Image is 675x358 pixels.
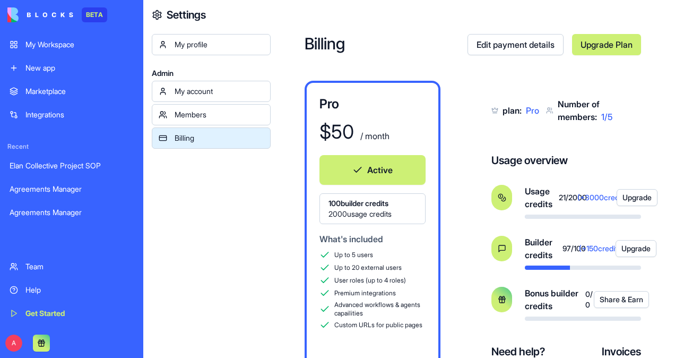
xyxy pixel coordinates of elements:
[525,236,562,261] span: Builder credits
[559,192,575,203] span: 21 / 2000
[3,142,140,151] span: Recent
[25,39,134,50] div: My Workspace
[7,7,107,22] a: BETA
[334,289,396,297] span: Premium integrations
[328,209,417,219] span: 2000 usage credits
[3,57,140,79] a: New app
[25,63,134,73] div: New app
[577,192,608,203] span: (+ 3000 credits)
[617,189,657,206] button: Upgrade
[25,285,134,295] div: Help
[579,243,607,254] span: (+ 150 credits)
[526,105,539,116] span: Pro
[25,109,134,120] div: Integrations
[3,155,140,176] a: Elan Collective Project SOP
[3,81,140,102] a: Marketplace
[175,39,264,50] div: My profile
[616,240,641,257] a: Upgrade
[10,160,134,171] div: Elan Collective Project SOP
[616,240,656,257] button: Upgrade
[3,178,140,200] a: Agreements Manager
[175,109,264,120] div: Members
[572,34,641,55] a: Upgrade Plan
[175,86,264,97] div: My account
[525,185,559,210] span: Usage credits
[152,34,271,55] a: My profile
[562,243,577,254] span: 97 / 100
[25,261,134,272] div: Team
[5,335,22,352] span: A
[334,321,422,329] span: Custom URLs for public pages
[3,279,140,301] a: Help
[334,301,426,318] span: Advanced workflows & agents capailities
[601,112,612,122] span: 1 / 5
[319,96,426,113] h3: Pro
[468,34,564,55] a: Edit payment details
[525,287,585,312] span: Bonus builder credits
[334,276,406,285] span: User roles (up to 4 roles)
[175,133,264,143] div: Billing
[3,104,140,125] a: Integrations
[305,34,468,55] h2: Billing
[82,7,107,22] div: BETA
[25,308,134,319] div: Get Started
[152,68,271,79] span: Admin
[10,207,134,218] div: Agreements Manager
[319,155,426,185] button: Active
[152,81,271,102] a: My account
[3,34,140,55] a: My Workspace
[328,198,417,209] span: 100 builder credits
[10,184,134,194] div: Agreements Manager
[491,153,568,168] h4: Usage overview
[25,86,134,97] div: Marketplace
[558,99,600,122] span: Number of members:
[3,303,140,324] a: Get Started
[358,130,390,142] div: / month
[152,104,271,125] a: Members
[334,263,402,272] span: Up to 20 external users
[167,7,206,22] h4: Settings
[3,256,140,277] a: Team
[319,121,354,142] div: $ 50
[617,189,641,206] a: Upgrade
[334,251,373,259] span: Up to 5 users
[594,291,649,308] button: Share & Earn
[7,7,73,22] img: logo
[503,105,522,116] span: plan:
[319,233,426,245] div: What's included
[3,202,140,223] a: Agreements Manager
[152,127,271,149] a: Billing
